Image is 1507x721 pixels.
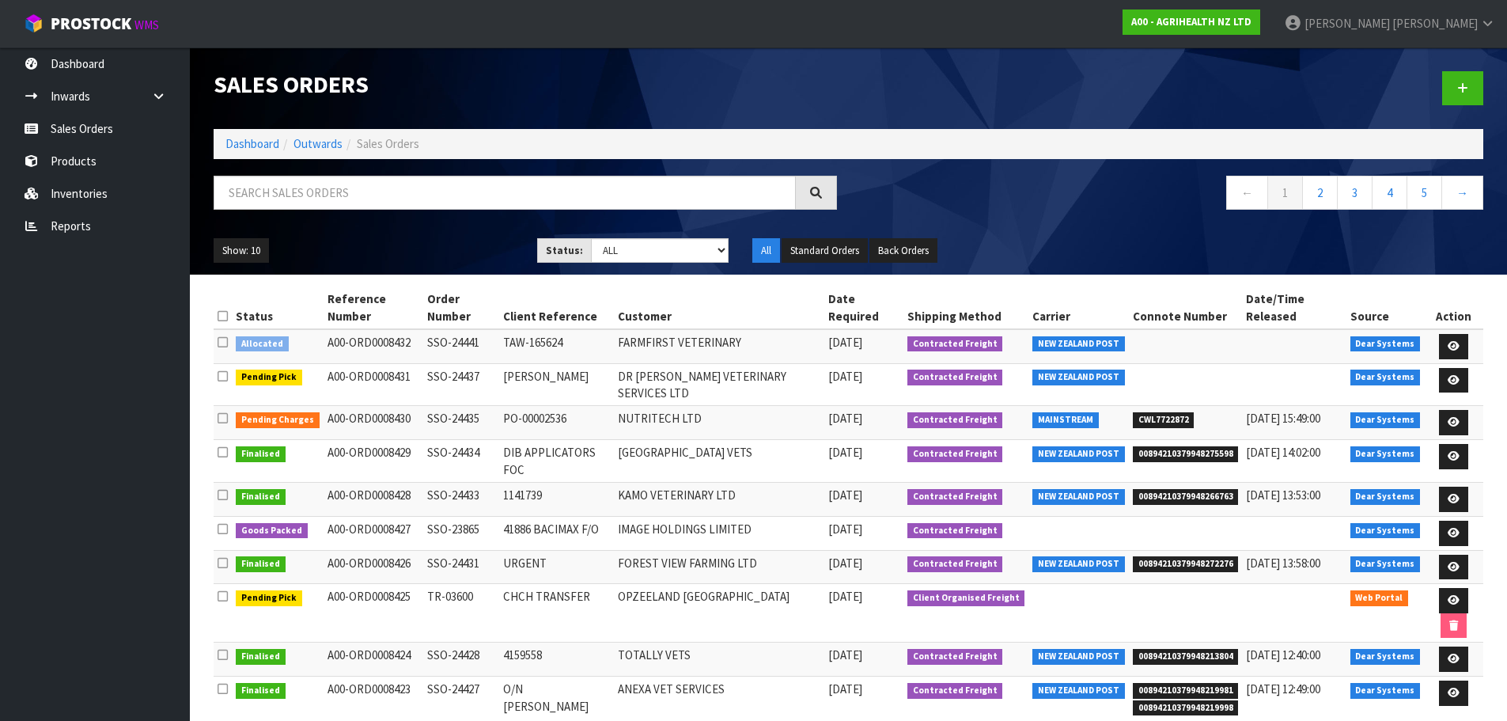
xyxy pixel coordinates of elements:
[236,556,286,572] span: Finalised
[499,517,615,551] td: 41886 BACIMAX F/O
[1246,488,1320,503] span: [DATE] 13:53:00
[1407,176,1442,210] a: 5
[423,363,499,406] td: SSO-24437
[423,483,499,517] td: SSO-24433
[907,556,1003,572] span: Contracted Freight
[1424,287,1483,329] th: Action
[1032,649,1125,665] span: NEW ZEALAND POST
[828,647,862,662] span: [DATE]
[1350,683,1421,699] span: Dear Systems
[236,370,302,385] span: Pending Pick
[214,71,837,97] h1: Sales Orders
[423,584,499,643] td: TR-03600
[499,406,615,440] td: PO-00002536
[134,17,159,32] small: WMS
[828,445,862,460] span: [DATE]
[324,406,423,440] td: A00-ORD0008430
[614,287,824,329] th: Customer
[907,412,1003,428] span: Contracted Freight
[1226,176,1268,210] a: ←
[614,440,824,483] td: [GEOGRAPHIC_DATA] VETS
[1032,336,1125,352] span: NEW ZEALAND POST
[236,523,308,539] span: Goods Packed
[907,336,1003,352] span: Contracted Freight
[423,406,499,440] td: SSO-24435
[546,244,583,257] strong: Status:
[869,238,937,264] button: Back Orders
[614,517,824,551] td: IMAGE HOLDINGS LIMITED
[614,406,824,440] td: NUTRITECH LTD
[1131,15,1251,28] strong: A00 - AGRIHEALTH NZ LTD
[907,649,1003,665] span: Contracted Freight
[499,363,615,406] td: [PERSON_NAME]
[907,683,1003,699] span: Contracted Freight
[1350,336,1421,352] span: Dear Systems
[1350,556,1421,572] span: Dear Systems
[907,590,1025,606] span: Client Organised Freight
[828,556,862,571] span: [DATE]
[903,287,1029,329] th: Shipping Method
[236,336,289,352] span: Allocated
[1304,16,1390,31] span: [PERSON_NAME]
[214,176,796,210] input: Search sales orders
[824,287,903,329] th: Date Required
[423,643,499,677] td: SSO-24428
[324,363,423,406] td: A00-ORD0008431
[1350,649,1421,665] span: Dear Systems
[828,335,862,350] span: [DATE]
[614,483,824,517] td: KAMO VETERINARY LTD
[499,483,615,517] td: 1141739
[214,238,269,264] button: Show: 10
[828,589,862,604] span: [DATE]
[324,287,423,329] th: Reference Number
[614,550,824,584] td: FOREST VIEW FARMING LTD
[1350,446,1421,462] span: Dear Systems
[324,483,423,517] td: A00-ORD0008428
[1246,411,1320,426] span: [DATE] 15:49:00
[1392,16,1478,31] span: [PERSON_NAME]
[236,412,320,428] span: Pending Charges
[24,13,44,33] img: cube-alt.png
[423,550,499,584] td: SSO-24431
[1032,556,1125,572] span: NEW ZEALAND POST
[1302,176,1338,210] a: 2
[499,643,615,677] td: 4159558
[614,584,824,643] td: OPZEELAND [GEOGRAPHIC_DATA]
[1350,489,1421,505] span: Dear Systems
[1133,700,1239,716] span: 00894210379948219998
[236,683,286,699] span: Finalised
[499,440,615,483] td: DIB APPLICATORS FOC
[423,440,499,483] td: SSO-24434
[51,13,131,34] span: ProStock
[324,329,423,363] td: A00-ORD0008432
[1246,647,1320,662] span: [DATE] 12:40:00
[1032,446,1125,462] span: NEW ZEALAND POST
[423,287,499,329] th: Order Number
[1242,287,1346,329] th: Date/Time Released
[907,523,1003,539] span: Contracted Freight
[1129,287,1243,329] th: Connote Number
[1133,649,1239,665] span: 00894210379948213804
[1133,683,1239,699] span: 00894210379948219981
[1133,412,1195,428] span: CWL7722872
[1133,489,1239,505] span: 00894210379948266763
[236,446,286,462] span: Finalised
[236,489,286,505] span: Finalised
[324,584,423,643] td: A00-ORD0008425
[232,287,324,329] th: Status
[1267,176,1303,210] a: 1
[1337,176,1373,210] a: 3
[1246,445,1320,460] span: [DATE] 14:02:00
[828,522,862,537] span: [DATE]
[324,517,423,551] td: A00-ORD0008427
[752,238,780,264] button: All
[1346,287,1425,329] th: Source
[828,411,862,426] span: [DATE]
[614,643,824,677] td: TOTALLY VETS
[1032,683,1125,699] span: NEW ZEALAND POST
[324,550,423,584] td: A00-ORD0008426
[1350,370,1421,385] span: Dear Systems
[225,136,279,151] a: Dashboard
[828,681,862,696] span: [DATE]
[1350,523,1421,539] span: Dear Systems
